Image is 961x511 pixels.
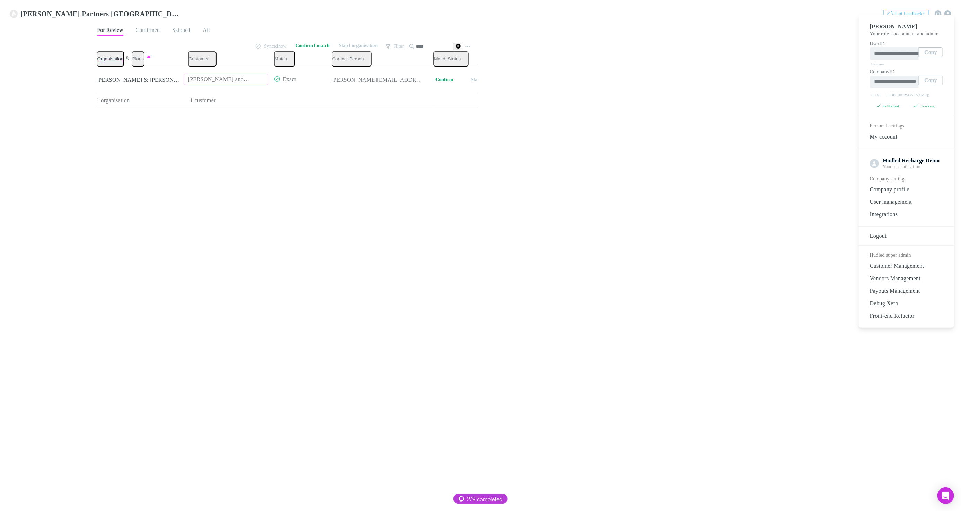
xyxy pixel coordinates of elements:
[864,274,949,283] span: Vendors Management
[864,299,949,308] span: Debug Xero
[864,133,949,141] span: My account
[870,91,882,99] a: In DB
[883,164,940,169] p: Your accounting firm
[870,175,943,184] p: Company settings
[870,102,907,110] button: Is NotTest
[919,47,943,57] button: Copy
[864,312,949,320] span: Front-end Refactor
[870,251,943,260] p: Hudled super admin
[870,30,943,37] p: Your role is accountant and admin .
[870,68,943,76] p: CompanyID
[885,91,931,99] a: In DB ([PERSON_NAME])
[864,262,949,270] span: Customer Management
[937,487,954,504] div: Open Intercom Messenger
[870,23,943,30] p: [PERSON_NAME]
[864,185,949,194] span: Company profile
[907,102,943,110] button: Tracking
[864,287,949,295] span: Payouts Management
[864,210,949,219] span: Integrations
[870,40,943,47] p: UserID
[883,158,940,164] strong: Hudled Recharge Demo
[864,232,949,240] span: Logout
[870,122,943,131] p: Personal settings
[864,198,949,206] span: User management
[870,60,885,68] a: Firebase
[919,76,943,85] button: Copy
